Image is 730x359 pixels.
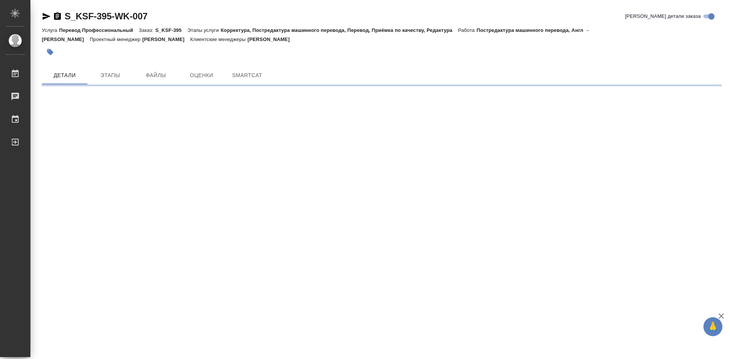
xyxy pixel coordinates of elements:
p: Клиентские менеджеры [190,36,248,42]
span: 🙏 [706,319,719,335]
p: [PERSON_NAME] [142,36,190,42]
p: Перевод Профессиональный [59,27,139,33]
p: S_KSF-395 [156,27,187,33]
p: Заказ: [139,27,155,33]
p: Услуга [42,27,59,33]
button: Скопировать ссылку [53,12,62,21]
span: Файлы [138,71,174,80]
button: Скопировать ссылку для ЯМессенджера [42,12,51,21]
span: [PERSON_NAME] детали заказа [625,13,701,20]
span: Этапы [92,71,129,80]
p: Корректура, Постредактура машинного перевода, Перевод, Приёмка по качеству, Редактура [221,27,458,33]
p: Этапы услуги [187,27,221,33]
span: Оценки [183,71,220,80]
a: S_KSF-395-WK-007 [65,11,148,21]
p: Работа [458,27,477,33]
button: Добавить тэг [42,44,59,60]
span: SmartCat [229,71,265,80]
p: Проектный менеджер [90,36,142,42]
p: [PERSON_NAME] [248,36,295,42]
button: 🙏 [703,317,722,336]
span: Детали [46,71,83,80]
